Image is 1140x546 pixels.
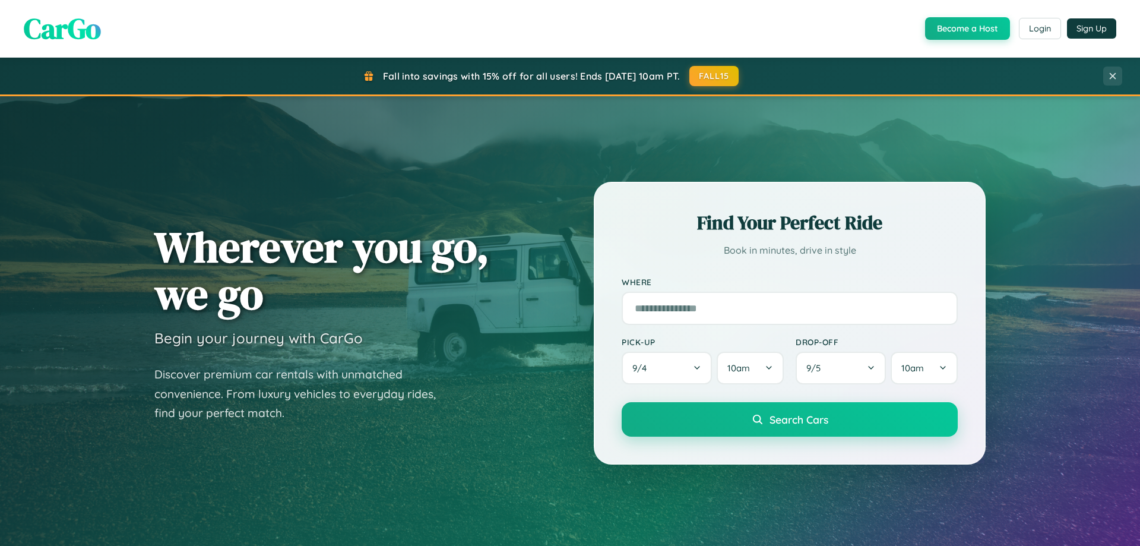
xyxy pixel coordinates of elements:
[154,223,489,317] h1: Wherever you go, we go
[622,277,958,287] label: Where
[622,337,784,347] label: Pick-up
[796,352,886,384] button: 9/5
[1067,18,1116,39] button: Sign Up
[925,17,1010,40] button: Become a Host
[622,242,958,259] p: Book in minutes, drive in style
[1019,18,1061,39] button: Login
[622,352,712,384] button: 9/4
[891,352,958,384] button: 10am
[383,70,680,82] span: Fall into savings with 15% off for all users! Ends [DATE] 10am PT.
[24,9,101,48] span: CarGo
[717,352,784,384] button: 10am
[689,66,739,86] button: FALL15
[622,210,958,236] h2: Find Your Perfect Ride
[727,362,750,374] span: 10am
[632,362,653,374] span: 9 / 4
[769,413,828,426] span: Search Cars
[806,362,826,374] span: 9 / 5
[901,362,924,374] span: 10am
[154,365,451,423] p: Discover premium car rentals with unmatched convenience. From luxury vehicles to everyday rides, ...
[796,337,958,347] label: Drop-off
[154,329,363,347] h3: Begin your journey with CarGo
[622,402,958,437] button: Search Cars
